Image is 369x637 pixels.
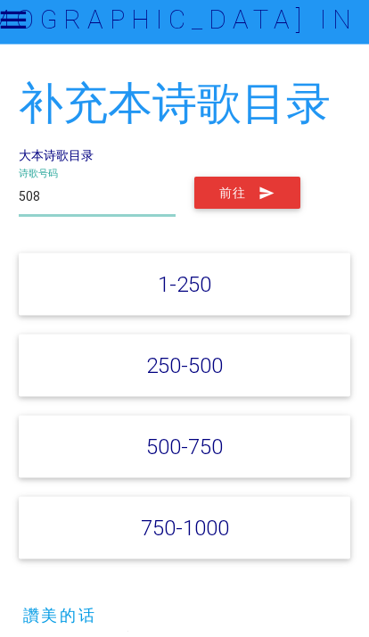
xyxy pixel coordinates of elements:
a: 讚美的话 [23,610,97,631]
label: 诗歌号码 [19,171,58,186]
a: 大本诗歌目录 [19,153,94,169]
iframe: Chat [293,557,356,624]
a: 500-750 [146,439,223,465]
button: 前往 [194,183,300,215]
a: 750-1000 [141,520,229,546]
h2: 补充本诗歌目录 [19,85,351,134]
a: 250-500 [146,358,223,384]
a: 1-250 [158,277,211,302]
